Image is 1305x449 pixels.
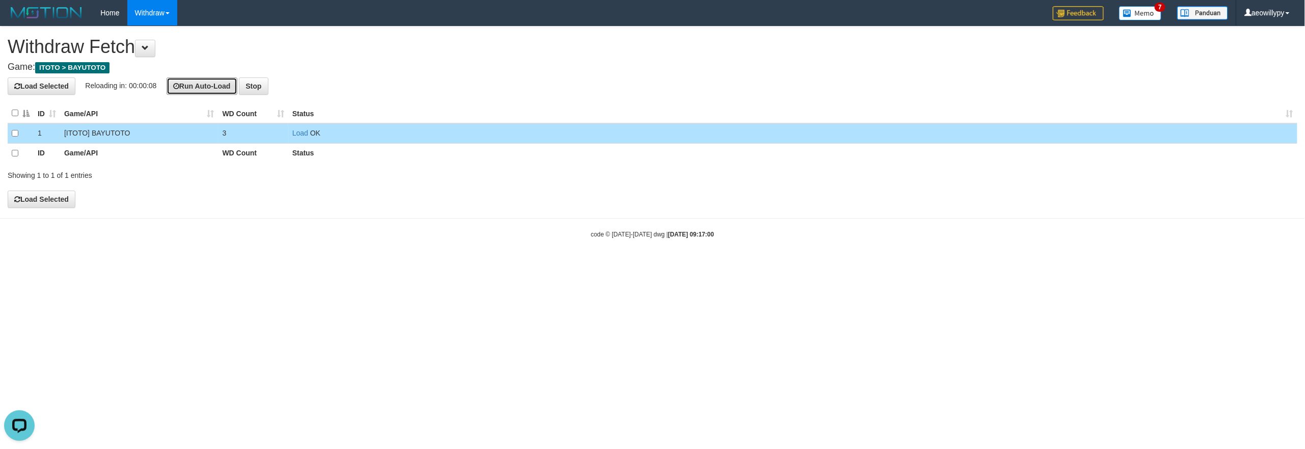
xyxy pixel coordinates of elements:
span: OK [310,129,320,137]
td: [ITOTO] BAYUTOTO [60,123,219,144]
button: Stop [239,77,268,95]
small: code © [DATE]-[DATE] dwg | [591,231,714,238]
span: 7 [1155,3,1165,12]
h4: Game: [8,62,1297,72]
th: ID [34,143,60,163]
img: Button%20Memo.svg [1119,6,1162,20]
th: Game/API: activate to sort column ascending [60,103,219,123]
th: Status [288,143,1297,163]
td: 1 [34,123,60,144]
th: Game/API [60,143,219,163]
span: ITOTO > BAYUTOTO [35,62,110,73]
th: ID: activate to sort column ascending [34,103,60,123]
button: Run Auto-Load [167,77,237,95]
button: Open LiveChat chat widget [4,4,35,35]
a: Load [292,129,308,137]
img: panduan.png [1177,6,1228,20]
th: WD Count: activate to sort column ascending [219,103,288,123]
strong: [DATE] 09:17:00 [668,231,714,238]
img: MOTION_logo.png [8,5,85,20]
span: 3 [223,129,227,137]
th: WD Count [219,143,288,163]
button: Load Selected [8,77,75,95]
h1: Withdraw Fetch [8,37,1297,57]
button: Load Selected [8,191,75,208]
div: Showing 1 to 1 of 1 entries [8,166,536,180]
th: Status: activate to sort column ascending [288,103,1297,123]
span: Reloading in: 00:00:08 [85,81,156,89]
img: Feedback.jpg [1053,6,1104,20]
